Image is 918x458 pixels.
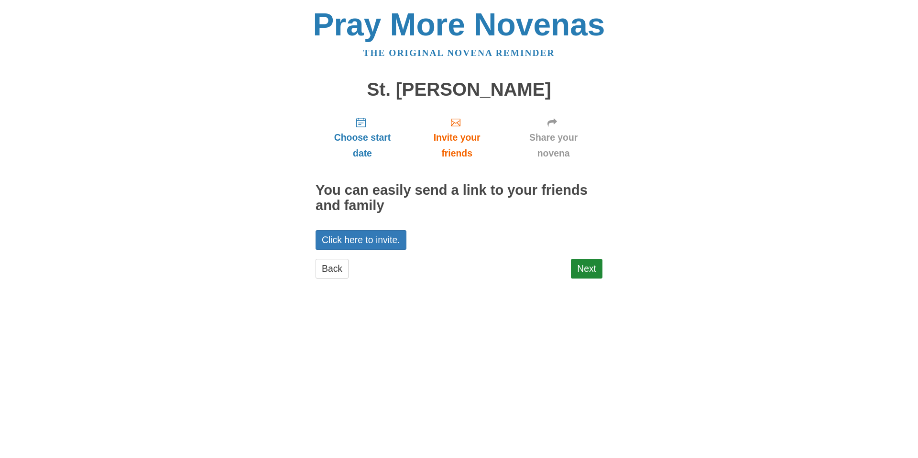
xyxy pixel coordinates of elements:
[316,259,349,279] a: Back
[316,183,602,213] h2: You can easily send a link to your friends and family
[419,130,495,161] span: Invite your friends
[316,109,409,166] a: Choose start date
[316,230,406,250] a: Click here to invite.
[571,259,602,279] a: Next
[325,130,400,161] span: Choose start date
[316,79,602,100] h1: St. [PERSON_NAME]
[363,48,555,58] a: The original novena reminder
[504,109,602,166] a: Share your novena
[409,109,504,166] a: Invite your friends
[313,7,605,42] a: Pray More Novenas
[514,130,593,161] span: Share your novena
